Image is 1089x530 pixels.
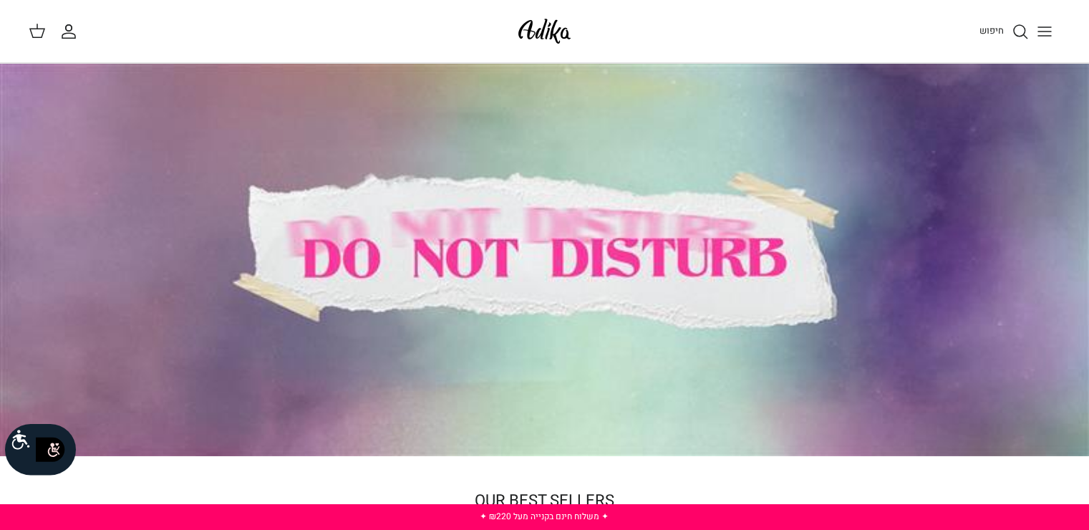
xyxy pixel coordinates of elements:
[979,24,1004,37] span: חיפוש
[979,23,1029,40] a: חיפוש
[514,14,575,48] img: Adika IL
[60,23,83,40] a: החשבון שלי
[475,489,614,512] a: OUR BEST SELLERS
[480,510,609,523] a: ✦ משלוח חינם בקנייה מעל ₪220 ✦
[31,430,70,469] img: accessibility_icon02.svg
[1029,16,1060,47] button: Toggle menu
